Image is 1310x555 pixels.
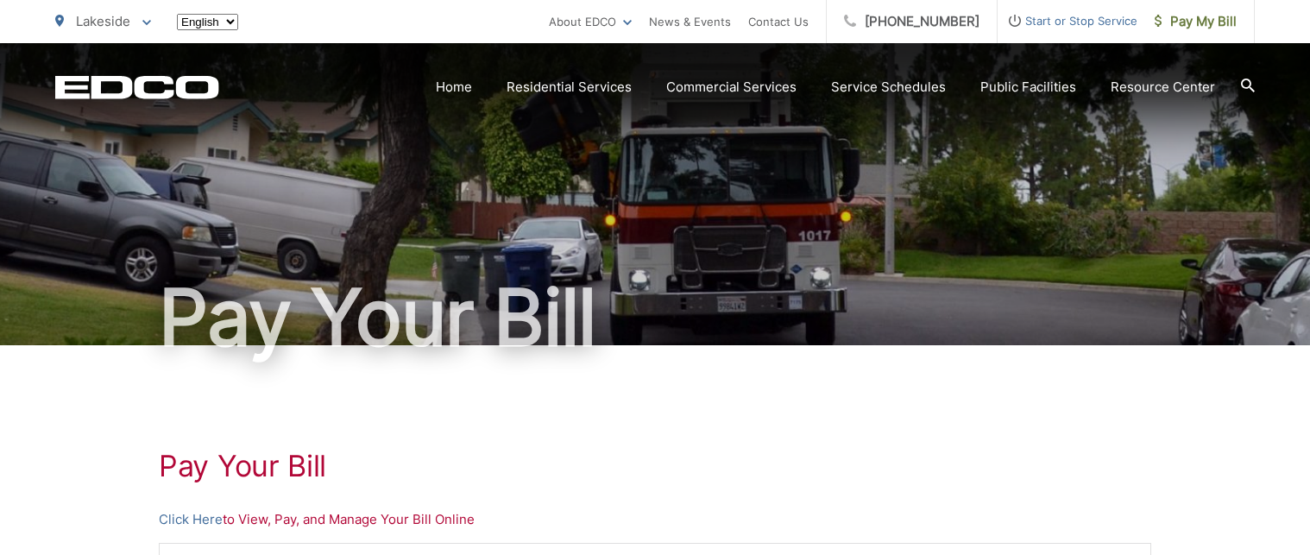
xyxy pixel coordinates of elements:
[159,509,1151,530] p: to View, Pay, and Manage Your Bill Online
[748,11,809,32] a: Contact Us
[55,75,219,99] a: EDCD logo. Return to the homepage.
[159,509,223,530] a: Click Here
[666,77,797,98] a: Commercial Services
[549,11,632,32] a: About EDCO
[649,11,731,32] a: News & Events
[507,77,632,98] a: Residential Services
[55,274,1255,361] h1: Pay Your Bill
[436,77,472,98] a: Home
[1155,11,1237,32] span: Pay My Bill
[831,77,946,98] a: Service Schedules
[177,14,238,30] select: Select a language
[980,77,1076,98] a: Public Facilities
[1111,77,1215,98] a: Resource Center
[76,13,130,29] span: Lakeside
[159,449,1151,483] h1: Pay Your Bill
